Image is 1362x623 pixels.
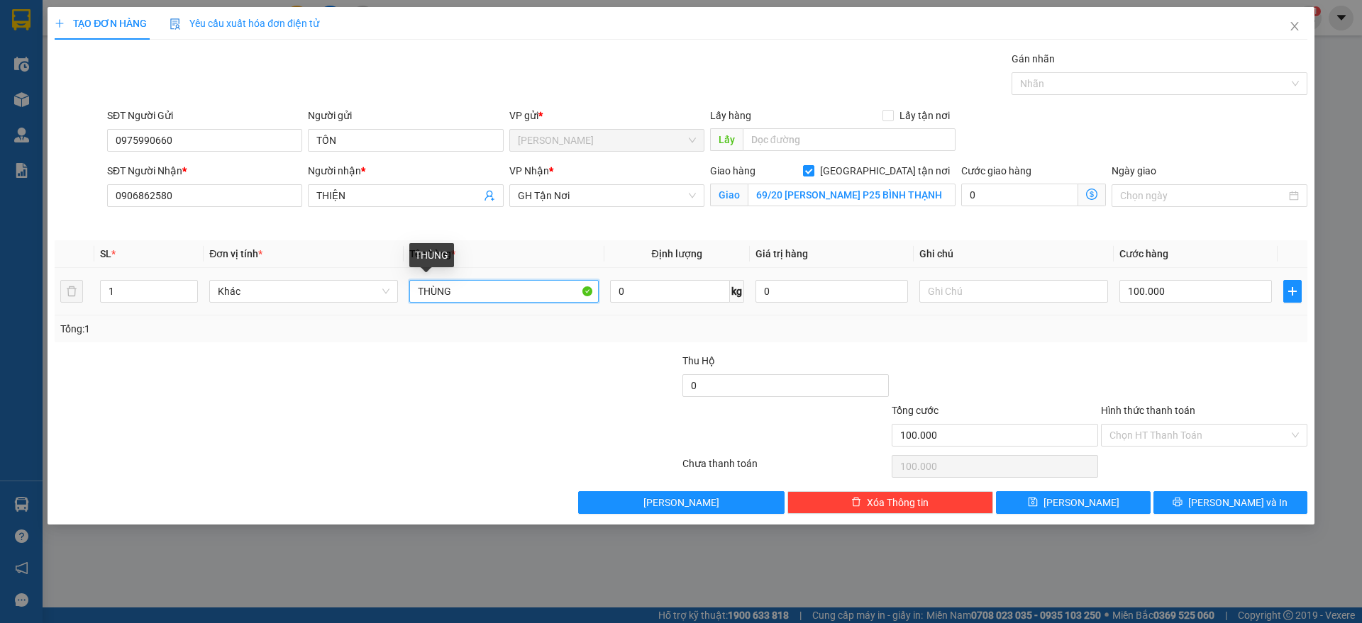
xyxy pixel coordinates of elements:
[100,248,111,259] span: SL
[1284,286,1301,297] span: plus
[755,280,908,303] input: 0
[12,12,34,27] span: Gửi:
[1012,53,1055,64] label: Gán nhãn
[1275,7,1314,47] button: Close
[12,44,126,61] div: .
[867,495,929,510] span: Xóa Thông tin
[170,18,319,29] span: Yêu cầu xuất hóa đơn điện tử
[135,46,249,66] div: 0366313632
[60,280,83,303] button: delete
[1112,165,1156,176] label: Ngày giao
[170,18,181,30] img: icon
[652,248,702,259] span: Định lượng
[1119,248,1168,259] span: Cước hàng
[135,12,249,29] div: Bách Khoa
[748,184,956,206] input: Giao tận nơi
[135,13,170,28] span: Nhận:
[682,355,715,366] span: Thu Hộ
[892,405,939,416] span: Tổng cước
[12,12,126,44] div: [PERSON_NAME]
[60,321,526,337] div: Tổng: 1
[1028,497,1038,508] span: save
[209,248,262,259] span: Đơn vị tính
[107,163,302,179] div: SĐT Người Nhận
[710,110,751,121] span: Lấy hàng
[484,190,495,201] span: user-add
[1173,497,1183,508] span: printer
[518,185,696,206] span: GH Tận Nơi
[1283,280,1302,303] button: plus
[1101,405,1195,416] label: Hình thức thanh toán
[730,280,744,303] span: kg
[308,163,503,179] div: Người nhận
[55,18,65,28] span: plus
[710,184,748,206] span: Giao
[894,108,956,123] span: Lấy tận nơi
[308,108,503,123] div: Người gửi
[851,497,861,508] span: delete
[996,491,1150,514] button: save[PERSON_NAME]
[509,165,549,176] span: VP Nhận
[787,491,994,514] button: deleteXóa Thông tin
[218,281,389,302] span: Khác
[914,240,1114,268] th: Ghi chú
[814,163,956,179] span: [GEOGRAPHIC_DATA] tận nơi
[107,108,302,123] div: SĐT Người Gửi
[1043,495,1119,510] span: [PERSON_NAME]
[135,74,156,89] span: DĐ:
[710,165,755,176] span: Giao hàng
[961,165,1031,176] label: Cước giao hàng
[55,18,147,29] span: TẠO ĐƠN HÀNG
[409,243,454,267] div: THÙNG
[135,29,249,46] div: [PERSON_NAME]
[135,66,203,116] span: bách khoa
[1188,495,1288,510] span: [PERSON_NAME] và In
[578,491,785,514] button: [PERSON_NAME]
[1289,21,1300,32] span: close
[919,280,1108,303] input: Ghi Chú
[518,130,696,151] span: Gia Kiệm
[509,108,704,123] div: VP gửi
[1086,189,1097,200] span: dollar-circle
[409,280,598,303] input: VD: Bàn, Ghế
[1120,188,1285,203] input: Ngày giao
[961,184,1078,206] input: Cước giao hàng
[710,128,743,151] span: Lấy
[643,495,719,510] span: [PERSON_NAME]
[681,456,890,481] div: Chưa thanh toán
[12,61,126,81] div: 0968725573
[1153,491,1307,514] button: printer[PERSON_NAME] và In
[743,128,956,151] input: Dọc đường
[755,248,808,259] span: Giá trị hàng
